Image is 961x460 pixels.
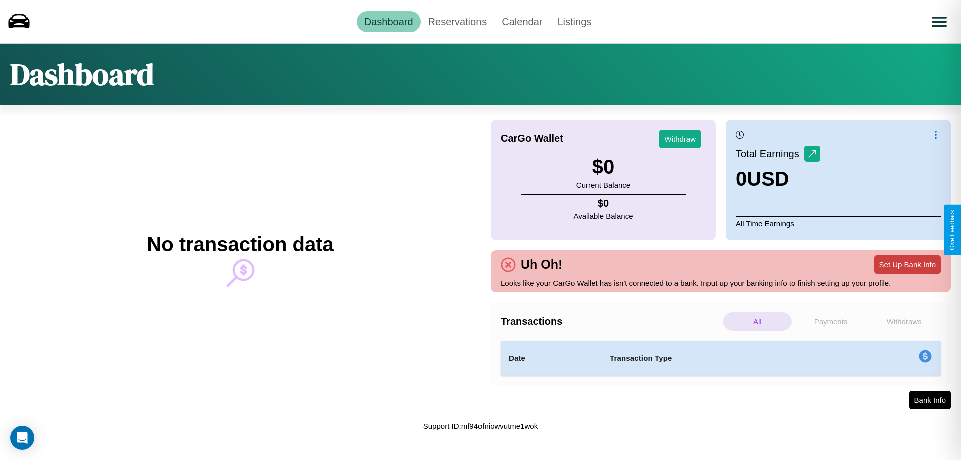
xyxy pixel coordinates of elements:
[10,426,34,450] div: Open Intercom Messenger
[909,391,951,409] button: Bank Info
[509,352,594,364] h4: Date
[501,341,941,376] table: simple table
[550,11,599,32] a: Listings
[516,257,567,272] h4: Uh Oh!
[10,54,154,95] h1: Dashboard
[574,209,633,223] p: Available Balance
[494,11,550,32] a: Calendar
[870,312,938,331] p: Withdraws
[357,11,421,32] a: Dashboard
[147,233,333,256] h2: No transaction data
[423,419,538,433] p: Support ID: mf94ofniowvutme1wok
[925,8,953,36] button: Open menu
[736,168,820,190] h3: 0 USD
[610,352,837,364] h4: Transaction Type
[574,198,633,209] h4: $ 0
[576,156,630,178] h3: $ 0
[797,312,865,331] p: Payments
[501,133,563,144] h4: CarGo Wallet
[501,316,721,327] h4: Transactions
[736,216,941,230] p: All Time Earnings
[659,130,701,148] button: Withdraw
[874,255,941,274] button: Set Up Bank Info
[723,312,792,331] p: All
[576,178,630,192] p: Current Balance
[421,11,495,32] a: Reservations
[736,145,804,163] p: Total Earnings
[501,276,941,290] p: Looks like your CarGo Wallet has isn't connected to a bank. Input up your banking info to finish ...
[949,210,956,250] div: Give Feedback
